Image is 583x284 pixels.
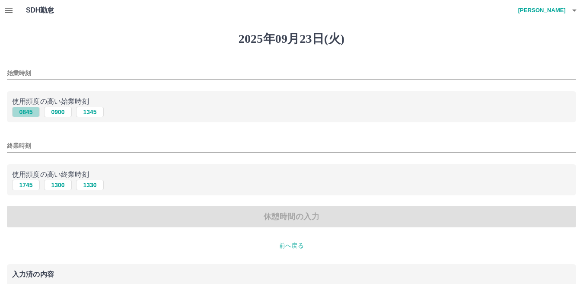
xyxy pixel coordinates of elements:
[7,32,576,46] h1: 2025年09月23日(火)
[76,180,104,190] button: 1330
[12,107,40,117] button: 0845
[76,107,104,117] button: 1345
[12,180,40,190] button: 1745
[44,180,72,190] button: 1300
[44,107,72,117] button: 0900
[12,169,571,180] p: 使用頻度の高い終業時刻
[12,96,571,107] p: 使用頻度の高い始業時刻
[12,271,571,278] p: 入力済の内容
[7,241,576,250] p: 前へ戻る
